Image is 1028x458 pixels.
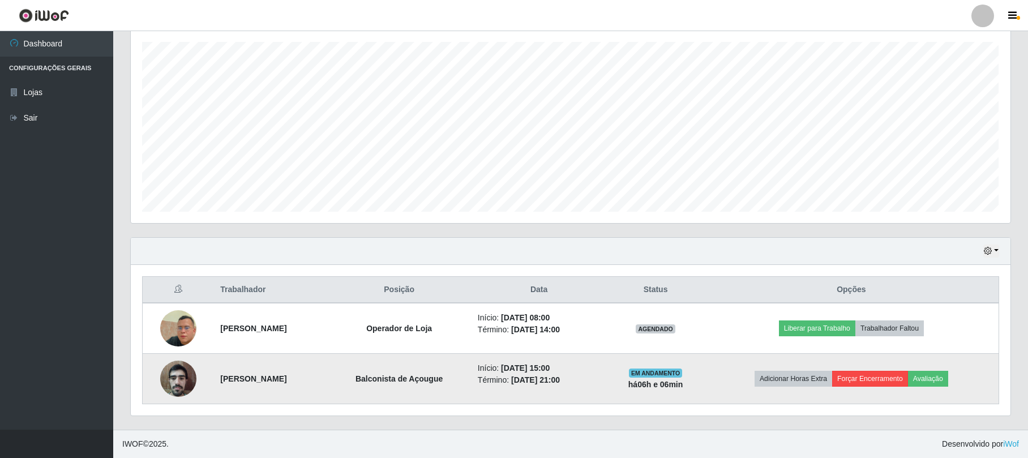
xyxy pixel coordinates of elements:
button: Forçar Encerramento [832,371,908,387]
span: AGENDADO [636,324,675,333]
time: [DATE] 14:00 [511,325,560,334]
th: Trabalhador [213,277,327,303]
li: Início: [478,312,601,324]
li: Término: [478,324,601,336]
th: Opções [704,277,999,303]
img: CoreUI Logo [19,8,69,23]
th: Status [607,277,704,303]
a: iWof [1003,439,1019,448]
strong: há 06 h e 06 min [628,380,683,389]
span: IWOF [122,439,143,448]
button: Trabalhador Faltou [855,320,924,336]
th: Posição [327,277,470,303]
li: Início: [478,362,601,374]
strong: Operador de Loja [366,324,432,333]
time: [DATE] 21:00 [511,375,560,384]
strong: Balconista de Açougue [355,374,443,383]
span: © 2025 . [122,438,169,450]
span: Desenvolvido por [942,438,1019,450]
time: [DATE] 08:00 [501,313,550,322]
li: Término: [478,374,601,386]
span: EM ANDAMENTO [629,369,683,378]
button: Avaliação [908,371,948,387]
th: Data [471,277,607,303]
button: Adicionar Horas Extra [755,371,832,387]
time: [DATE] 15:00 [501,363,550,373]
strong: [PERSON_NAME] [220,324,286,333]
button: Liberar para Trabalho [779,320,855,336]
strong: [PERSON_NAME] [220,374,286,383]
img: 1743539539732.jpeg [160,296,196,361]
img: 1734364462584.jpeg [160,354,196,403]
